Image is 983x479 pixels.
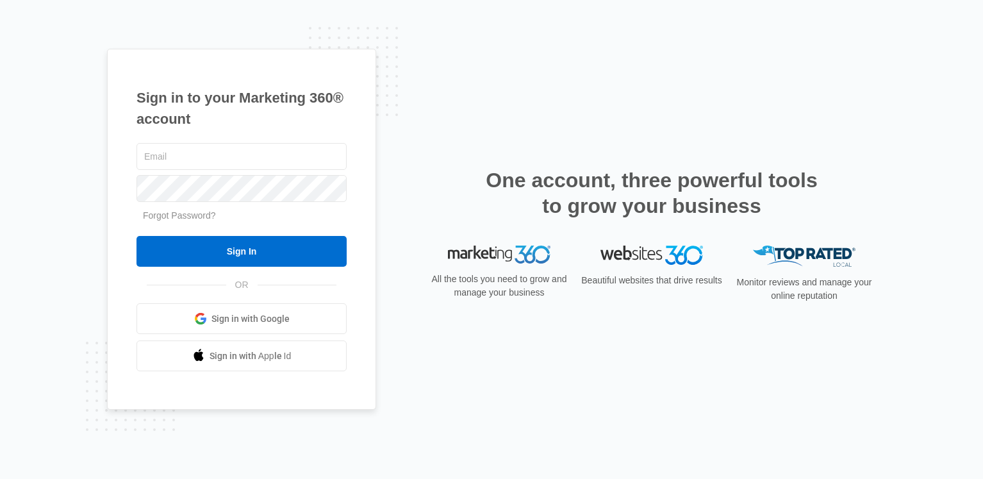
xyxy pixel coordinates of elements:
[210,349,292,363] span: Sign in with Apple Id
[136,236,347,267] input: Sign In
[580,274,723,287] p: Beautiful websites that drive results
[732,276,876,303] p: Monitor reviews and manage your online reputation
[136,87,347,130] h1: Sign in to your Marketing 360® account
[143,210,216,221] a: Forgot Password?
[427,273,571,299] p: All the tools you need to grow and manage your business
[600,246,703,264] img: Websites 360
[211,312,290,326] span: Sign in with Google
[136,303,347,334] a: Sign in with Google
[482,167,822,219] h2: One account, three powerful tools to grow your business
[448,246,550,264] img: Marketing 360
[753,246,855,267] img: Top Rated Local
[136,143,347,170] input: Email
[226,278,258,292] span: OR
[136,340,347,371] a: Sign in with Apple Id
